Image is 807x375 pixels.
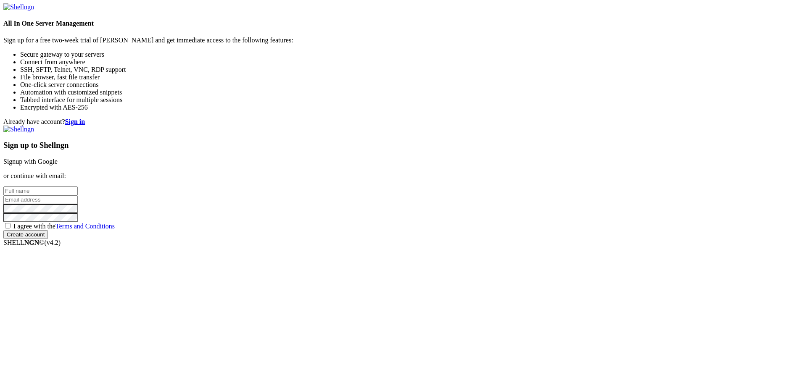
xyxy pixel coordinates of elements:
li: One-click server connections [20,81,804,89]
span: 4.2.0 [45,239,61,246]
h4: All In One Server Management [3,20,804,27]
p: or continue with email: [3,172,804,180]
b: NGN [24,239,40,246]
li: Automation with customized snippets [20,89,804,96]
img: Shellngn [3,3,34,11]
p: Sign up for a free two-week trial of [PERSON_NAME] and get immediate access to the following feat... [3,37,804,44]
div: Already have account? [3,118,804,126]
img: Shellngn [3,126,34,133]
a: Sign in [65,118,85,125]
li: Secure gateway to your servers [20,51,804,58]
a: Signup with Google [3,158,58,165]
a: Terms and Conditions [55,223,115,230]
span: SHELL © [3,239,61,246]
span: I agree with the [13,223,115,230]
input: Email address [3,195,78,204]
li: File browser, fast file transfer [20,73,804,81]
h3: Sign up to Shellngn [3,141,804,150]
li: Connect from anywhere [20,58,804,66]
input: I agree with theTerms and Conditions [5,223,11,228]
input: Create account [3,230,48,239]
li: SSH, SFTP, Telnet, VNC, RDP support [20,66,804,73]
input: Full name [3,186,78,195]
li: Tabbed interface for multiple sessions [20,96,804,104]
li: Encrypted with AES-256 [20,104,804,111]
